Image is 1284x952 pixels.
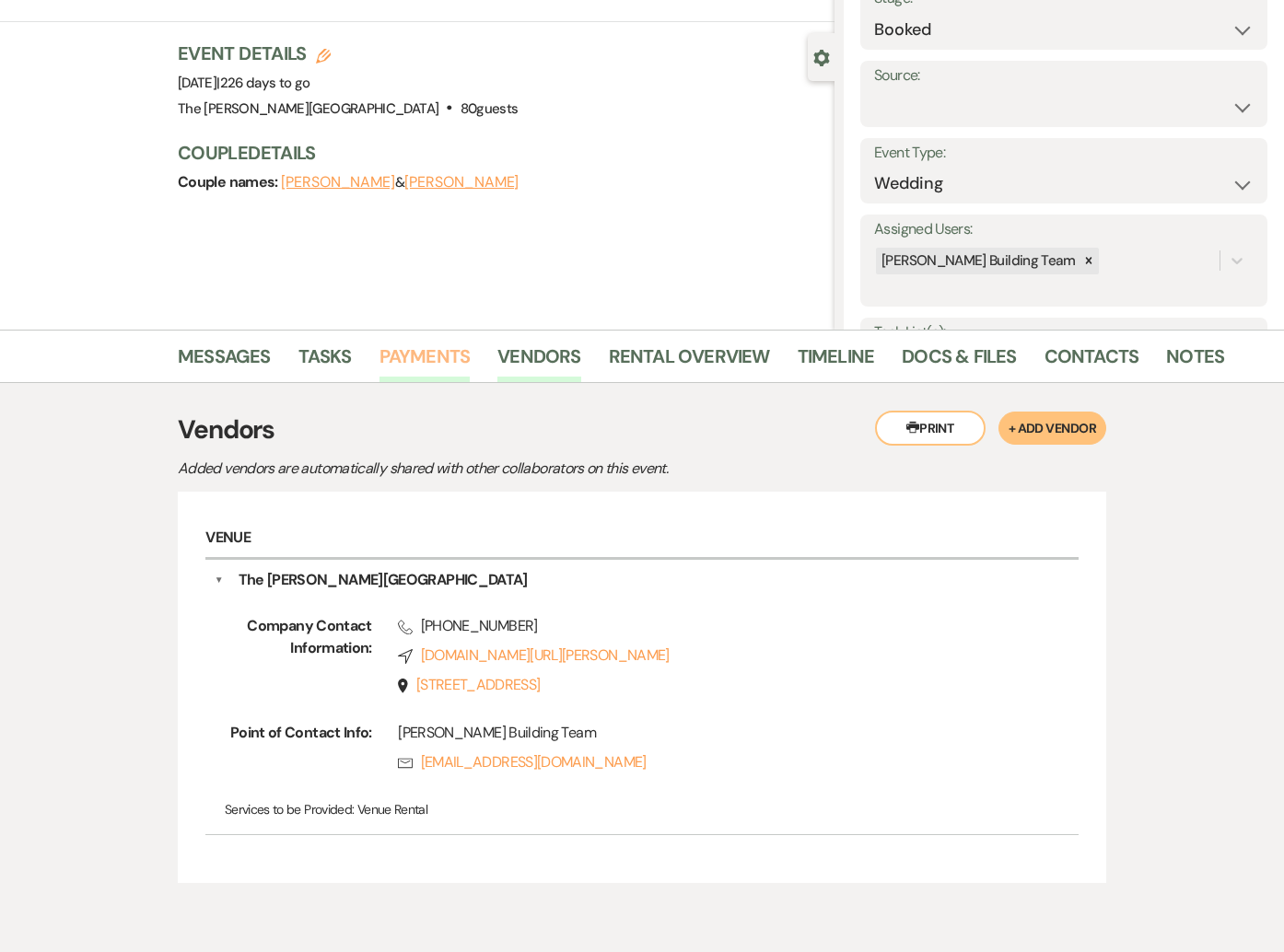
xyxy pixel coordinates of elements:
[178,172,281,192] span: Couple names:
[281,173,519,192] span: &
[798,342,875,382] a: Timeline
[178,99,438,118] span: The [PERSON_NAME][GEOGRAPHIC_DATA]
[178,411,1106,449] h3: Vendors
[178,342,271,382] a: Messages
[874,63,1254,89] label: Source:
[398,751,1026,773] a: [EMAIL_ADDRESS][DOMAIN_NAME]
[609,342,770,382] a: Rental Overview
[874,319,1254,346] label: Task List(s):
[379,342,471,382] a: Payments
[225,722,372,781] span: Point of Contact Info:
[239,569,528,591] div: The [PERSON_NAME][GEOGRAPHIC_DATA]
[875,411,986,446] button: Print
[1045,342,1139,382] a: Contacts
[398,674,1026,696] a: [STREET_ADDRESS]
[404,175,519,190] button: [PERSON_NAME]
[398,675,540,694] span: [STREET_ADDRESS]
[178,140,816,166] h3: Couple Details
[205,519,1079,560] h6: Venue
[281,175,395,190] button: [PERSON_NAME]
[178,41,519,66] h3: Event Details
[998,412,1106,445] button: + Add Vendor
[225,615,372,703] span: Company Contact Information:
[813,48,830,65] button: Close lead details
[178,74,310,92] span: [DATE]
[398,722,1026,744] div: [PERSON_NAME] Building Team
[874,216,1254,243] label: Assigned Users:
[874,140,1254,167] label: Event Type:
[461,99,519,118] span: 80 guests
[902,342,1016,382] a: Docs & Files
[298,342,352,382] a: Tasks
[178,457,823,481] p: Added vendors are automatically shared with other collaborators on this event.
[1166,342,1224,382] a: Notes
[225,799,1059,819] p: Venue Rental
[398,644,1026,667] a: [DOMAIN_NAME][URL][PERSON_NAME]
[215,569,224,591] button: ▼
[225,801,355,818] span: Services to be Provided:
[398,615,1026,637] span: [PHONE_NUMBER]
[876,248,1079,274] div: [PERSON_NAME] Building Team
[497,342,580,382] a: Vendors
[220,74,310,92] span: 226 days to go
[216,74,309,92] span: |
